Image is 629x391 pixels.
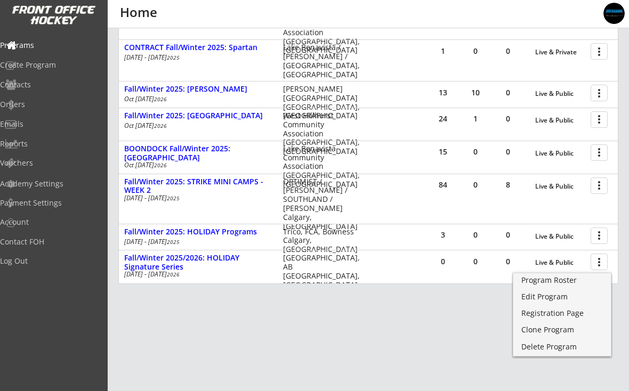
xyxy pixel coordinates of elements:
div: [DATE] - [DATE] [124,54,269,61]
div: 24 [427,115,459,123]
button: more_vert [591,177,608,194]
div: Edit Program [521,293,603,300]
div: Live & Public [535,183,585,190]
em: 2026 [154,95,167,103]
em: 2026 [167,271,180,278]
div: Trico, FCA, Bowness Calgary, [GEOGRAPHIC_DATA] [283,227,365,254]
div: Oct [DATE] [124,162,269,168]
div: Oct [DATE] [124,96,269,102]
button: more_vert [591,111,608,128]
button: more_vert [591,144,608,161]
div: Oct [DATE] [124,123,269,129]
a: Program Roster [513,273,611,289]
div: Delete Program [521,343,603,351]
div: [DATE] - [DATE] [124,271,269,278]
div: Fall/Winter 2025: [PERSON_NAME] [124,85,272,94]
div: Fall/Winter 2025/2026: HOLIDAY Signature Series [124,254,272,272]
div: 0 [459,231,491,239]
div: 8 [492,181,524,189]
div: West Hillhurst Community Association [GEOGRAPHIC_DATA], [GEOGRAPHIC_DATA] [283,111,365,156]
div: Registration Page [521,309,603,317]
div: 15 [427,148,459,156]
div: 13 [427,89,459,96]
div: 0 [492,89,524,96]
a: Registration Page [513,306,611,322]
em: 2025 [167,194,180,202]
div: 10 [459,89,491,96]
div: Live & Public [535,150,585,157]
button: more_vert [591,85,608,101]
div: 0 [459,258,491,265]
div: Clone Program [521,326,603,333]
div: Fall/Winter 2025: [GEOGRAPHIC_DATA] [124,111,272,120]
div: Live & Public [535,259,585,266]
button: more_vert [591,43,608,60]
div: [DATE] - [DATE] [124,239,269,245]
div: OPTIMIST / [PERSON_NAME] / SOUTHLAND / [PERSON_NAME] Calgary, [GEOGRAPHIC_DATA] [283,177,365,231]
em: 2026 [154,122,167,129]
a: Edit Program [513,290,611,306]
div: Live & Public [535,90,585,97]
em: 2025 [167,238,180,246]
div: 0 [427,258,459,265]
div: 0 [492,115,524,123]
div: 0 [492,47,524,55]
div: Lake Bonavista / [PERSON_NAME] / [GEOGRAPHIC_DATA], [GEOGRAPHIC_DATA] [283,43,365,79]
div: Live & Private [535,48,585,56]
div: Lake Bonavista Community Association [GEOGRAPHIC_DATA], [GEOGRAPHIC_DATA] [283,10,365,55]
button: more_vert [591,254,608,270]
div: 0 [492,258,524,265]
div: Fall/Winter 2025: HOLIDAY Programs [124,227,272,237]
div: 0 [459,148,491,156]
div: 0 [459,47,491,55]
div: 84 [427,181,459,189]
div: 3 [427,231,459,239]
div: 1 [427,47,459,55]
div: [PERSON_NAME][GEOGRAPHIC_DATA] [GEOGRAPHIC_DATA], [GEOGRAPHIC_DATA] [283,85,365,120]
div: Lake Bonavista Community Association [GEOGRAPHIC_DATA], [GEOGRAPHIC_DATA] [283,144,365,189]
button: more_vert [591,227,608,244]
div: 0 [459,181,491,189]
em: 2025 [167,54,180,61]
div: 1 [459,115,491,123]
div: 0 [492,231,524,239]
div: CONTRACT Fall/Winter 2025: Spartan [124,43,272,52]
div: 0 [492,148,524,156]
div: Live & Public [535,233,585,240]
div: BOONDOCK Fall/Winter 2025: [GEOGRAPHIC_DATA] [124,144,272,162]
div: [GEOGRAPHIC_DATA], AB [GEOGRAPHIC_DATA], [GEOGRAPHIC_DATA] [283,254,365,289]
div: [DATE] - [DATE] [124,195,269,201]
em: 2026 [154,161,167,169]
div: Live & Public [535,117,585,124]
div: Fall/Winter 2025: STRIKE MINI CAMPS - WEEK 2 [124,177,272,195]
div: Program Roster [521,276,603,284]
